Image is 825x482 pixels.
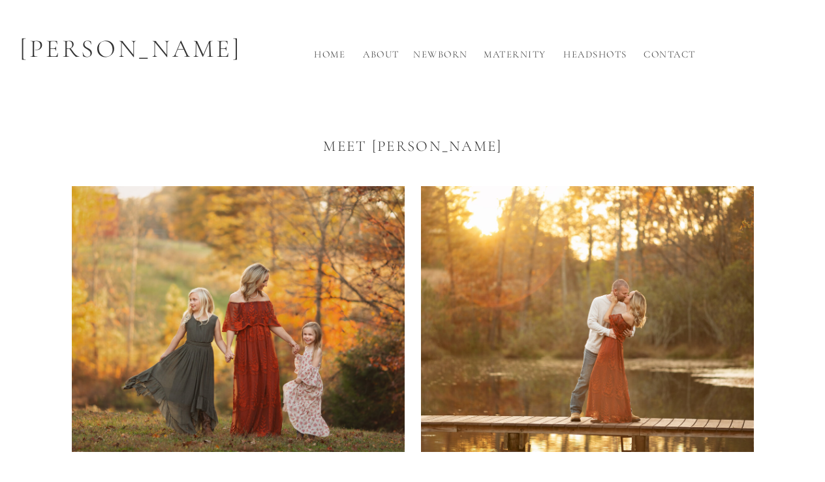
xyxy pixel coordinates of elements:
[360,47,403,69] a: About
[479,47,551,69] a: Maternity
[411,47,470,69] a: Newborn
[309,47,350,69] a: Home
[307,135,518,161] h1: Meet [PERSON_NAME]
[8,30,254,69] p: [PERSON_NAME]
[640,47,699,69] a: Contact
[559,47,631,69] a: Headshots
